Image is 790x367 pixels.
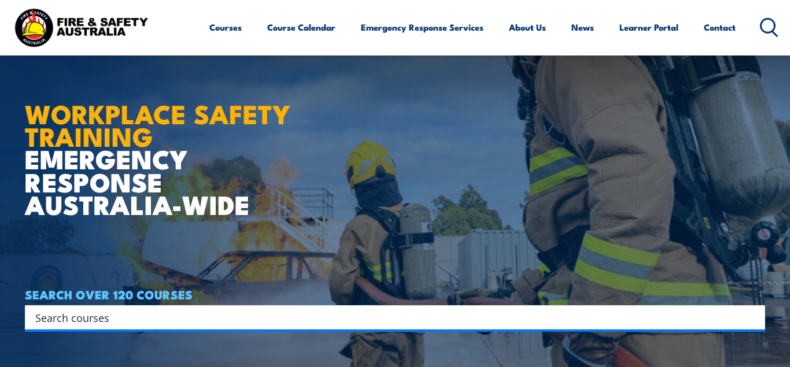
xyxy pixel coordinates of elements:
button: Search magnifier button [745,309,761,325]
a: Learner Portal [619,13,678,41]
a: News [571,13,594,41]
form: Search form [38,309,742,325]
strong: WORKPLACE SAFETY TRAINING [25,93,290,155]
a: Courses [209,13,242,41]
h1: EMERGENCY RESPONSE AUSTRALIA-WIDE [25,73,308,215]
input: Search input [35,309,740,326]
a: Emergency Response Services [361,13,483,41]
a: About Us [509,13,546,41]
a: Contact [704,13,736,41]
h4: SEARCH OVER 120 COURSES [25,288,765,301]
a: Course Calendar [267,13,335,41]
